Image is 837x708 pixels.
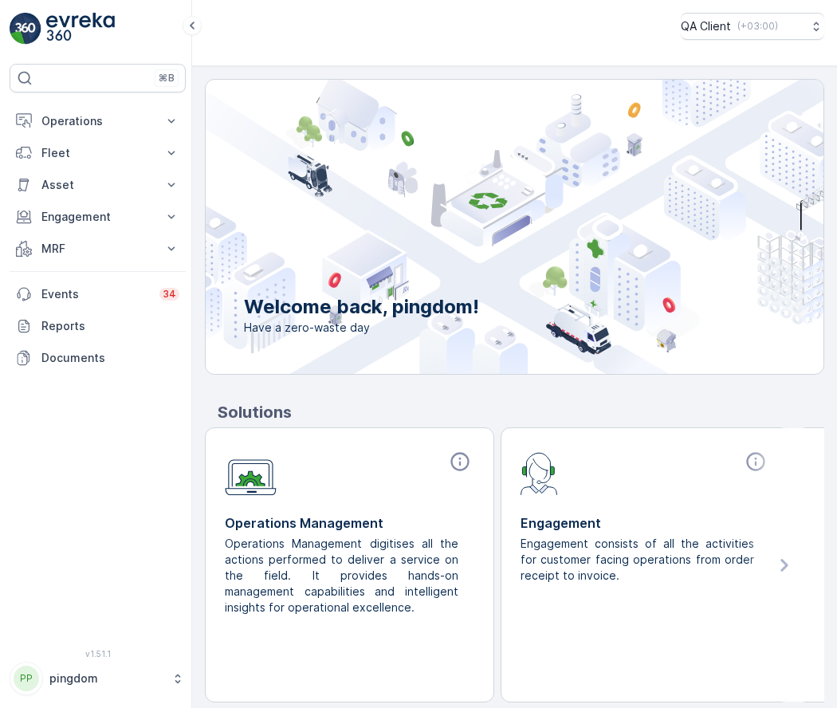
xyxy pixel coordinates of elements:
p: ( +03:00 ) [737,20,778,33]
p: Welcome back, pingdom! [244,294,479,320]
p: ⌘B [159,72,175,85]
button: MRF [10,233,186,265]
button: Operations [10,105,186,137]
p: Reports [41,318,179,334]
img: module-icon [521,450,558,495]
p: Operations Management [225,513,474,533]
img: logo_light-DOdMpM7g.png [46,13,115,45]
p: Solutions [218,400,824,424]
button: QA Client(+03:00) [681,13,824,40]
p: Engagement [521,513,770,533]
button: Engagement [10,201,186,233]
button: Fleet [10,137,186,169]
div: PP [14,666,39,691]
img: logo [10,13,41,45]
a: Events34 [10,278,186,310]
p: Engagement [41,209,154,225]
button: PPpingdom [10,662,186,695]
p: Operations [41,113,154,129]
img: module-icon [225,450,277,496]
p: MRF [41,241,154,257]
img: city illustration [134,80,823,374]
p: Operations Management digitises all the actions performed to deliver a service on the field. It p... [225,536,462,616]
p: 34 [163,288,176,301]
p: Documents [41,350,179,366]
p: Events [41,286,150,302]
p: Asset [41,177,154,193]
p: QA Client [681,18,731,34]
a: Reports [10,310,186,342]
a: Documents [10,342,186,374]
span: Have a zero-waste day [244,320,479,336]
p: Engagement consists of all the activities for customer facing operations from order receipt to in... [521,536,757,584]
p: pingdom [49,671,163,686]
span: v 1.51.1 [10,649,186,659]
button: Asset [10,169,186,201]
p: Fleet [41,145,154,161]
